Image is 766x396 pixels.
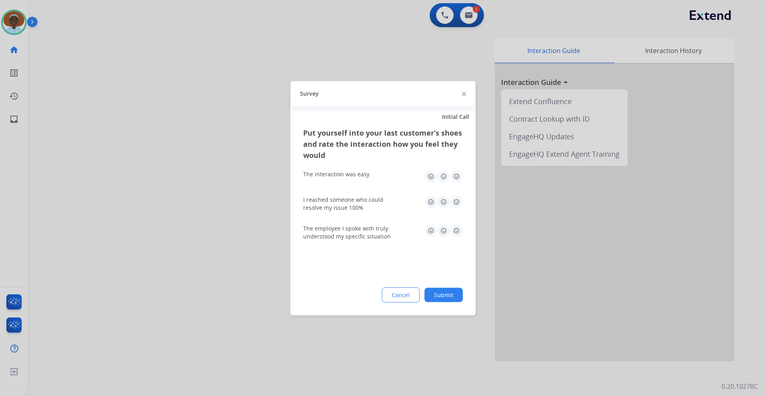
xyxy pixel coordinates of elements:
button: Submit [424,288,463,302]
button: Cancel [382,287,420,302]
div: I reached someone who could resolve my issue 100% [303,195,399,211]
div: The employee I spoke with truly understood my specific situation [303,224,399,240]
span: Initial Call [442,112,469,120]
p: 0.20.1027RC [722,382,758,391]
div: The interaction was easy [303,170,369,178]
img: close-button [462,92,466,96]
span: Survey [300,90,319,98]
h3: Put yourself into your last customer’s shoes and rate the interaction how you feel they would [303,127,463,160]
